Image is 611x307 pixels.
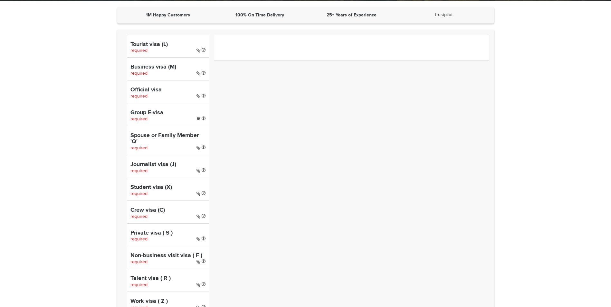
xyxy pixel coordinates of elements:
[130,42,205,48] h4: Tourist visa (L)
[196,146,200,150] i: Paper Visa
[197,117,200,120] i: e-Visa
[130,87,205,93] h4: Official visa
[196,260,200,264] i: Paper Visa
[130,230,205,237] h4: Private visa ( S )
[196,169,200,173] i: Paper Visa
[130,48,148,53] span: required
[196,214,200,219] i: Paper Visa
[130,133,205,145] h4: Spouse or Family Member 'Q'
[130,168,148,173] span: required
[130,116,148,122] span: required
[130,94,148,99] span: required
[196,94,200,98] i: Paper Visa
[130,162,205,168] h4: Journalist visa (J)
[130,71,148,76] span: required
[130,275,205,282] h4: Talent visa ( R )
[196,191,200,196] i: Paper Visa
[130,191,148,196] span: required
[130,214,148,219] span: required
[130,237,148,242] span: required
[196,237,200,241] i: Paper Visa
[130,259,148,265] span: required
[196,71,200,76] i: Paper Visa
[434,12,453,17] a: Trustpilot
[235,12,284,18] strong: 100% On Time Delivery
[130,282,148,287] span: required
[196,283,200,287] i: Paper Visa
[196,48,200,53] i: Paper Visa
[130,184,205,191] h4: Student visa (X)
[146,12,190,18] strong: 1M Happy Customers
[130,207,205,214] h4: Crew visa (C)
[327,12,377,18] strong: 25+ Years of Experience
[130,64,205,70] h4: Business visa (M)
[130,110,205,116] h4: Group E-visa
[130,145,148,151] span: required
[130,253,205,259] h4: Non-business visit visa ( F )
[130,298,205,305] h4: Work visa ( Z )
